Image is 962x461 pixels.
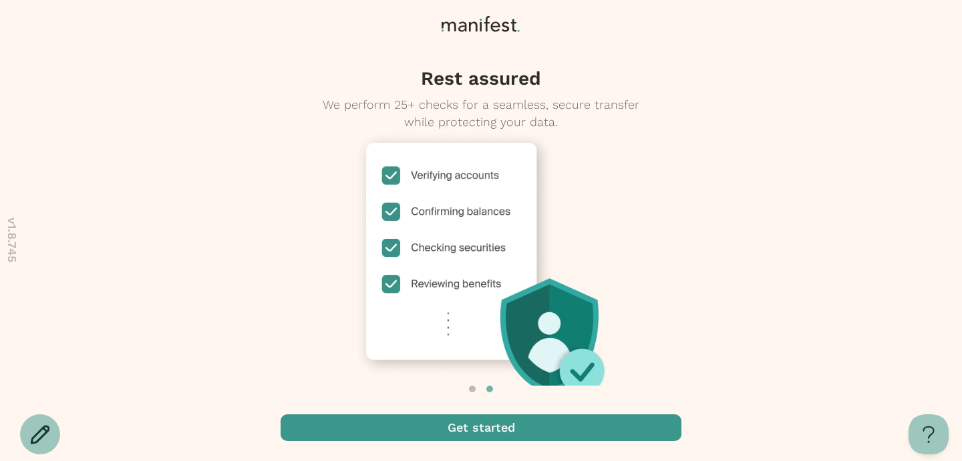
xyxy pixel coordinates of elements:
[354,131,608,399] img: manifest saves your time and effort
[323,97,639,129] span: We perform 25+ checks for a seamless, secure transfer while protecting your data.
[3,217,21,262] p: v 1.8.745
[909,414,949,454] iframe: Toggle Customer Support
[314,67,648,91] h4: Rest assured
[281,414,681,441] button: Get started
